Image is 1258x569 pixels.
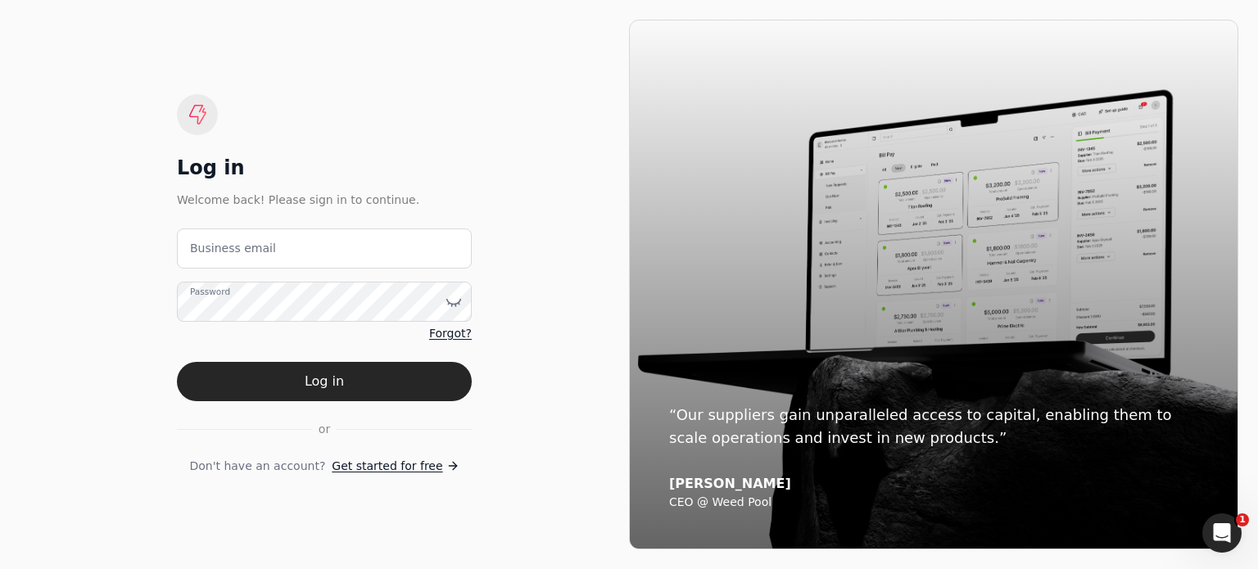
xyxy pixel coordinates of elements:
[1236,513,1249,526] span: 1
[669,404,1198,449] div: “Our suppliers gain unparalleled access to capital, enabling them to scale operations and invest ...
[190,240,276,257] label: Business email
[177,191,472,209] div: Welcome back! Please sign in to continue.
[177,362,472,401] button: Log in
[190,286,230,299] label: Password
[332,458,459,475] a: Get started for free
[669,495,1198,510] div: CEO @ Weed Pool
[429,325,472,342] a: Forgot?
[177,155,472,181] div: Log in
[189,458,325,475] span: Don't have an account?
[332,458,442,475] span: Get started for free
[1202,513,1242,553] iframe: Intercom live chat
[319,421,330,438] span: or
[669,476,1198,492] div: [PERSON_NAME]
